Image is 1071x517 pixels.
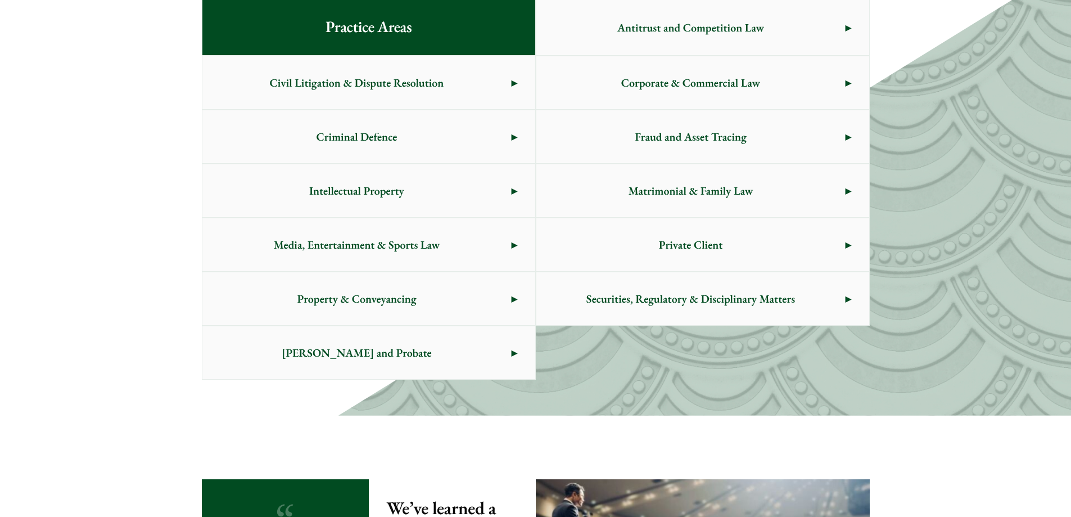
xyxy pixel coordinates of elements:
[536,110,846,163] span: Fraud and Asset Tracing
[202,272,512,325] span: Property & Conveyancing
[202,110,535,163] a: Criminal Defence
[536,1,846,54] span: Antitrust and Competition Law
[536,110,869,163] a: Fraud and Asset Tracing
[202,56,512,109] span: Civil Litigation & Dispute Resolution
[202,110,512,163] span: Criminal Defence
[202,56,535,109] a: Civil Litigation & Dispute Resolution
[536,272,869,325] a: Securities, Regulatory & Disciplinary Matters
[202,326,535,379] a: [PERSON_NAME] and Probate
[202,218,535,271] a: Media, Entertainment & Sports Law
[536,56,846,109] span: Corporate & Commercial Law
[536,56,869,109] a: Corporate & Commercial Law
[536,218,869,271] a: Private Client
[202,164,512,217] span: Intellectual Property
[202,164,535,217] a: Intellectual Property
[536,164,846,217] span: Matrimonial & Family Law
[202,272,535,325] a: Property & Conveyancing
[202,326,512,379] span: [PERSON_NAME] and Probate
[202,218,512,271] span: Media, Entertainment & Sports Law
[536,272,846,325] span: Securities, Regulatory & Disciplinary Matters
[536,164,869,217] a: Matrimonial & Family Law
[536,218,846,271] span: Private Client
